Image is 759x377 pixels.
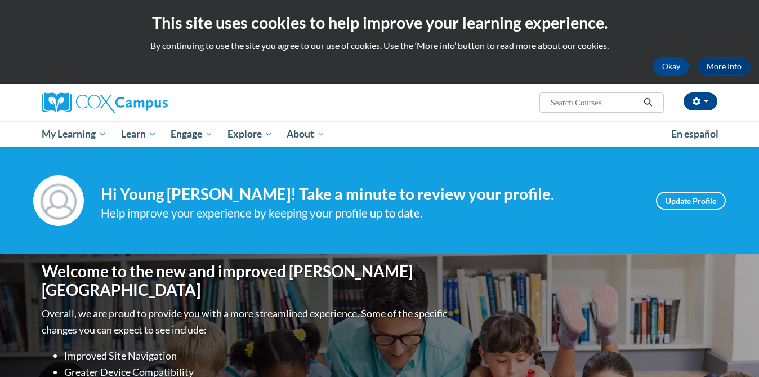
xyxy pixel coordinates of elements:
[42,262,450,300] h1: Welcome to the new and improved [PERSON_NAME][GEOGRAPHIC_DATA]
[287,127,325,141] span: About
[220,121,280,147] a: Explore
[163,121,220,147] a: Engage
[8,39,751,52] p: By continuing to use the site you agree to our use of cookies. Use the ‘More info’ button to read...
[42,92,168,113] img: Cox Campus
[698,57,751,76] a: More Info
[42,92,256,113] a: Cox Campus
[684,92,717,110] button: Account Settings
[656,192,726,210] a: Update Profile
[114,121,164,147] a: Learn
[227,127,273,141] span: Explore
[8,11,751,34] h2: This site uses cookies to help improve your learning experience.
[101,204,639,223] div: Help improve your experience by keeping your profile up to date.
[33,175,84,226] img: Profile Image
[25,121,734,147] div: Main menu
[34,121,114,147] a: My Learning
[42,127,106,141] span: My Learning
[121,127,157,141] span: Learn
[550,96,640,109] input: Search Courses
[42,305,450,338] p: Overall, we are proud to provide you with a more streamlined experience. Some of the specific cha...
[101,185,639,204] h4: Hi Young [PERSON_NAME]! Take a minute to review your profile.
[640,96,657,109] button: Search
[671,128,718,140] span: En español
[280,121,333,147] a: About
[171,127,213,141] span: Engage
[64,348,450,364] li: Improved Site Navigation
[653,57,689,76] button: Okay
[664,122,726,146] a: En español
